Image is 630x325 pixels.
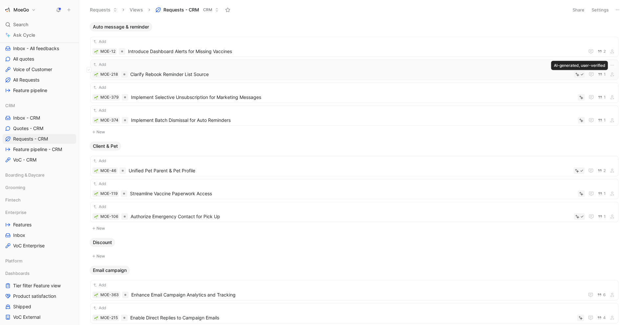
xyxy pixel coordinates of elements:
[67,221,73,228] button: View actions
[3,44,76,53] a: Inbox - All feedbacks
[3,195,76,207] div: Fintech
[3,170,76,180] div: Boarding & Daycare
[3,241,76,251] a: VoC Enterprise
[90,22,152,31] button: Auto message & reminder
[67,157,73,163] button: View actions
[67,66,73,73] button: View actions
[90,238,115,247] button: Discount
[67,45,73,52] button: View actions
[90,303,619,323] a: Add🌱MOE-215Enable Direct Replies to Campaign Emails4
[93,239,112,246] span: Discount
[93,158,107,164] button: Add
[93,61,107,68] button: Add
[3,207,76,251] div: EnterpriseFeaturesInboxVoC Enterprise
[3,155,76,165] a: VoC - CRM
[5,102,15,109] span: CRM
[94,96,98,100] img: 🌱
[94,119,98,123] img: 🌱
[3,220,76,230] a: Features
[13,146,62,153] span: Feature pipeline - CRM
[90,156,619,176] a: Add🌱MOE-46Unified Pet Parent & Pet Profile2
[13,87,47,94] span: Feature pipeline
[90,252,619,260] button: New
[3,195,76,205] div: Fintech
[13,136,48,142] span: Requests - CRM
[94,73,98,77] img: 🌱
[3,256,76,268] div: Platform
[100,292,119,298] div: MOE-363
[130,70,571,78] span: Clarify Rebook Reminder List Source
[4,7,11,13] img: MoeGo
[93,181,107,187] button: Add
[90,280,619,300] a: Add🌱MOE-363Enhance Email Campaign Analytics and Tracking6
[589,5,612,14] button: Settings
[3,268,76,278] div: Dashboards
[3,5,37,14] button: MoeGoMoeGo
[13,66,52,73] span: Voice of Customer
[13,293,56,299] span: Product satisfaction
[3,31,76,95] div: Main sectionInbox - All feedbacksAll quotesVoice of CustomerAll RequestsFeature pipeline
[13,221,31,228] span: Features
[94,168,98,173] div: 🌱
[93,305,107,311] button: Add
[3,124,76,133] a: Quotes - CRM
[3,230,76,240] a: Inbox
[3,256,76,266] div: Platform
[13,21,28,29] span: Search
[94,293,98,297] button: 🌱
[3,182,76,194] div: Grooming
[94,118,98,123] button: 🌱
[67,282,73,289] button: View actions
[596,167,607,174] button: 2
[13,303,31,310] span: Shipped
[603,293,606,297] span: 6
[100,71,118,78] div: MOE-218
[100,48,115,55] div: MOE-12
[3,65,76,74] a: Voice of Customer
[94,49,98,54] button: 🌱
[3,75,76,85] a: All Requests
[93,84,107,91] button: Add
[90,37,619,57] a: Add🌱MOE-12Introduce Dashboard Alerts for Missing Vaccines2
[3,302,76,312] a: Shipped
[163,7,199,13] span: Requests - CRM
[3,20,76,29] div: Search
[596,291,607,298] button: 6
[93,282,107,288] button: Add
[5,258,22,264] span: Platform
[127,5,146,15] button: Views
[597,94,607,101] button: 1
[94,315,98,320] div: 🌱
[94,215,98,219] img: 🌱
[90,83,619,103] a: Add🌱MOE-379Implement Selective Unsubscription for Marketing Messages1
[203,7,212,13] span: CRM
[100,94,118,101] div: MOE-379
[94,192,98,196] img: 🌱
[131,291,581,299] span: Enhance Email Campaign Analytics and Tracking
[93,24,149,30] span: Auto message & reminder
[94,293,98,297] img: 🌱
[90,128,619,136] button: New
[13,45,59,52] span: Inbox - All feedbacks
[603,169,606,173] span: 2
[67,232,73,239] button: View actions
[90,202,619,222] a: Add🌱MOE-106Authorize Emergency Contact for Pick Up1
[604,192,606,196] span: 1
[3,312,76,322] a: VoC External
[130,190,575,198] span: Streamline Vaccine Paperwork Access
[604,215,606,219] span: 1
[597,117,607,124] button: 1
[131,116,575,124] span: Implement Batch Dismissal for Auto Reminders
[603,316,606,320] span: 4
[604,95,606,99] span: 1
[3,144,76,154] a: Feature pipeline - CRM
[94,72,98,77] div: 🌱
[604,118,606,122] span: 1
[597,213,607,220] button: 1
[94,95,98,100] button: 🌱
[3,207,76,217] div: Enterprise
